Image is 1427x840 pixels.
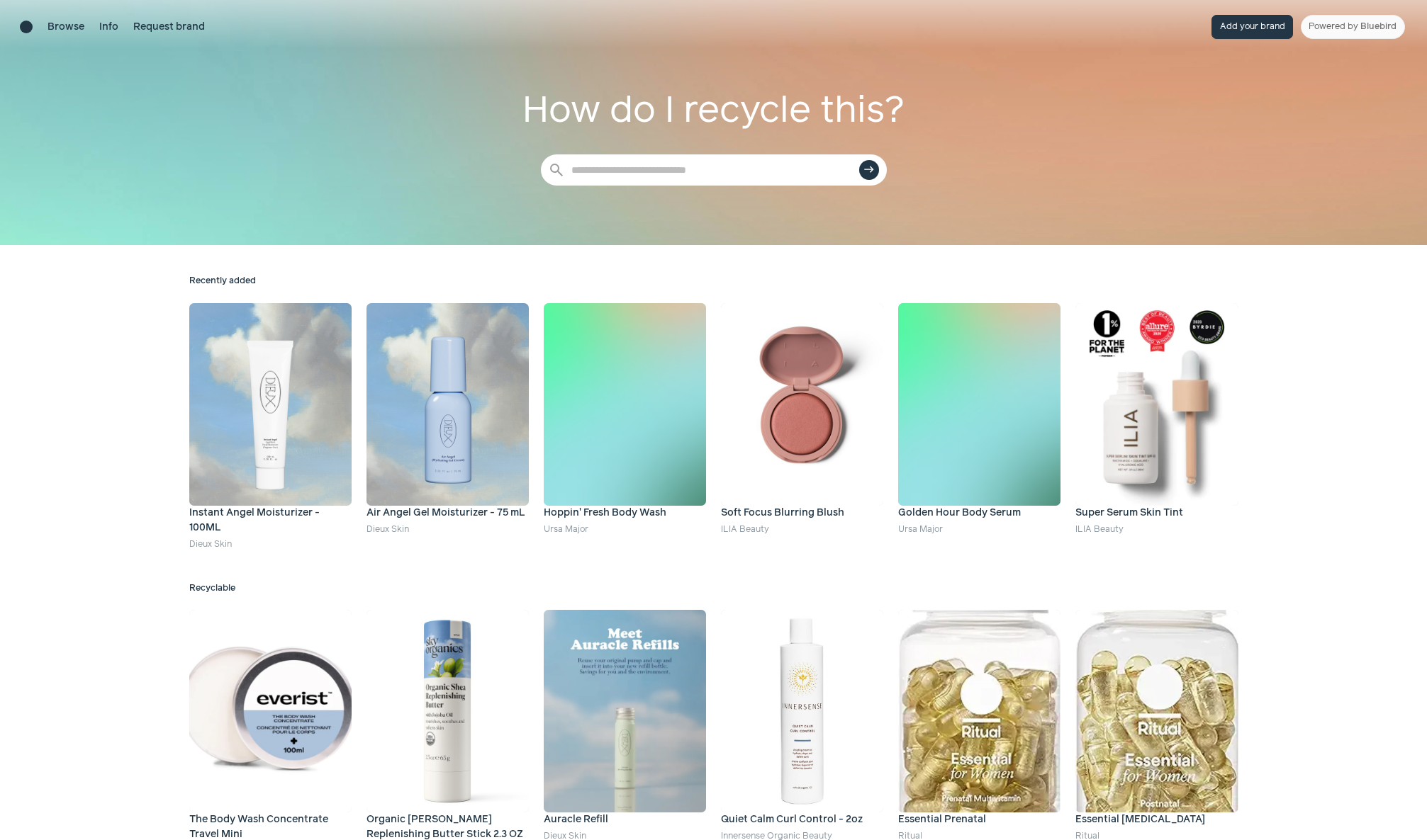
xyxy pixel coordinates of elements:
[20,21,33,33] a: Brand directory home
[544,506,706,521] h4: Hoppin' Fresh Body Wash
[366,610,529,812] img: Organic Shea Replenishing Butter Stick 2.3 OZ
[1075,610,1238,812] img: Essential Postnatal
[898,610,1061,812] img: Essential Prenatal
[1075,303,1238,521] a: Super Serum Skin Tint Super Serum Skin Tint
[1075,812,1238,827] h4: Essential Postnatal
[721,303,883,506] img: Soft Focus Blurring Blush
[544,303,706,506] img: Hoppin' Fresh Body Wash
[366,303,529,506] img: Air Angel Gel Moisturizer - 75 mL
[544,303,706,521] a: Hoppin' Fresh Body Wash Hoppin' Fresh Body Wash
[366,303,529,521] a: Air Angel Gel Moisturizer - 75 mL Air Angel Gel Moisturizer - 75 mL
[859,160,879,180] button: east
[721,812,883,827] h4: Quiet Calm Curl Control - 2oz
[99,20,118,35] a: Info
[721,506,883,521] h4: Soft Focus Blurring Blush
[189,275,1238,288] h2: Recently added
[366,525,409,534] a: Dieux Skin
[544,610,706,812] img: Auracle Refill
[898,525,943,534] a: Ursa Major
[366,506,529,521] h4: Air Angel Gel Moisturizer - 75 mL
[898,303,1061,521] a: Golden Hour Body Serum Golden Hour Body Serum
[47,20,84,35] a: Browse
[189,610,352,812] img: The Body Wash Concentrate Travel Mini
[189,506,352,535] h4: Instant Angel Moisturizer - 100ML
[1211,15,1293,39] button: Add your brand
[189,540,232,549] a: Dieux Skin
[1360,22,1397,31] span: Bluebird
[1075,506,1238,521] h4: Super Serum Skin Tint
[1075,303,1238,506] img: Super Serum Skin Tint
[1075,525,1124,534] a: ILIA Beauty
[721,610,883,827] a: Quiet Calm Curl Control - 2oz Quiet Calm Curl Control - 2oz
[133,20,205,35] a: Request brand
[189,303,352,506] img: Instant Angel Moisturizer - 100ML
[1301,15,1405,39] a: Powered by Bluebird
[721,303,883,521] a: Soft Focus Blurring Blush Soft Focus Blurring Blush
[544,610,706,827] a: Auracle Refill Auracle Refill
[189,582,1238,595] h2: Recyclable
[721,525,769,534] a: ILIA Beauty
[898,812,1061,827] h4: Essential Prenatal
[548,161,565,178] span: search
[521,84,907,140] h1: How do I recycle this?
[721,610,883,812] img: Quiet Calm Curl Control - 2oz
[544,525,588,534] a: Ursa Major
[544,812,706,827] h4: Auracle Refill
[898,303,1061,506] img: Golden Hour Body Serum
[1075,610,1238,827] a: Essential Postnatal Essential [MEDICAL_DATA]
[189,303,352,535] a: Instant Angel Moisturizer - 100ML Instant Angel Moisturizer - 100ML
[898,506,1061,521] h4: Golden Hour Body Serum
[898,610,1061,827] a: Essential Prenatal Essential Prenatal
[863,164,875,176] span: east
